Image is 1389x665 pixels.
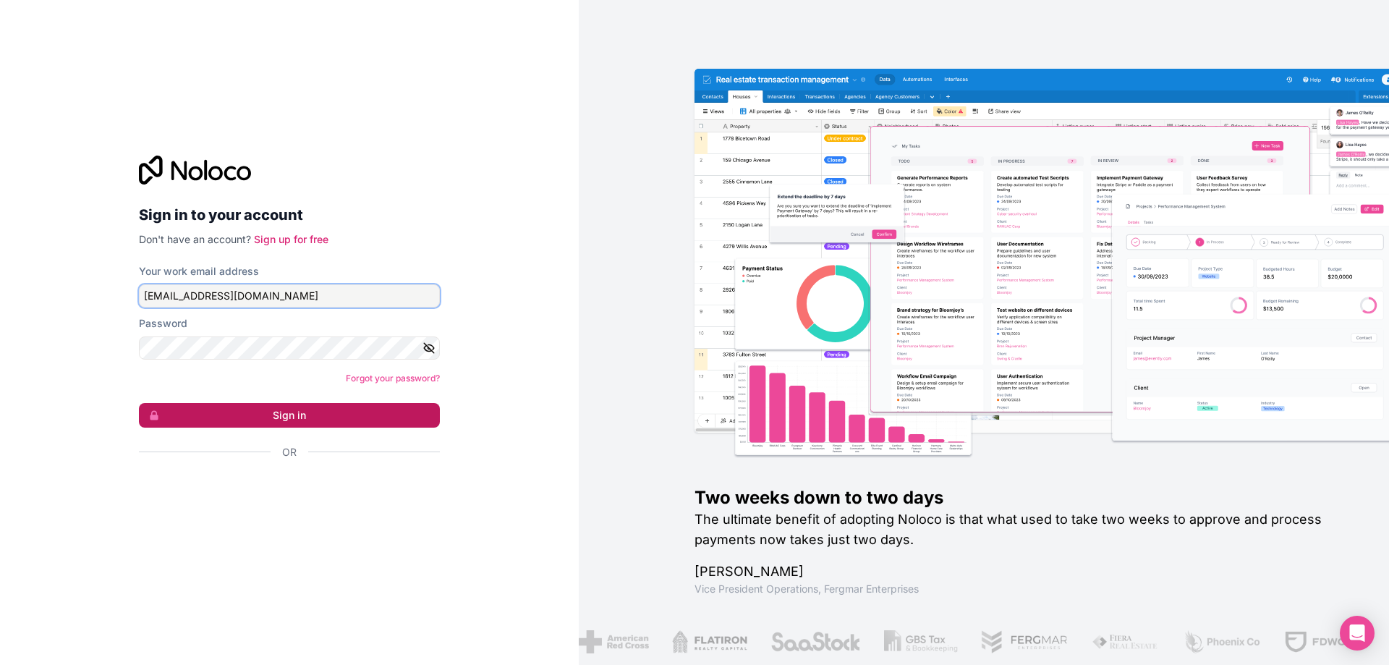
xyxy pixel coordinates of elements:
input: Email address [139,284,440,308]
input: Password [139,336,440,360]
img: /assets/fdworks-Bi04fVtw.png [1284,630,1369,653]
img: /assets/fergmar-CudnrXN5.png [981,630,1069,653]
img: /assets/saastock-C6Zbiodz.png [770,630,862,653]
img: /assets/gbstax-C-GtDUiK.png [884,630,958,653]
a: Forgot your password? [346,373,440,384]
img: /assets/flatiron-C8eUkumj.png [672,630,747,653]
h2: The ultimate benefit of adopting Noloco is that what used to take two weeks to approve and proces... [694,509,1343,550]
a: Sign up for free [254,233,328,245]
img: /assets/american-red-cross-BAupjrZR.png [579,630,649,653]
label: Your work email address [139,264,259,279]
h1: Two weeks down to two days [694,486,1343,509]
span: Don't have an account? [139,233,251,245]
button: Sign in [139,403,440,428]
label: Password [139,316,187,331]
span: Or [282,445,297,459]
h1: Vice President Operations , Fergmar Enterprises [694,582,1343,596]
iframe: Sign in with Google Button [132,475,436,507]
h2: Sign in to your account [139,202,440,228]
img: /assets/phoenix-BREaitsQ.png [1183,630,1261,653]
div: Open Intercom Messenger [1340,616,1375,651]
h1: [PERSON_NAME] [694,562,1343,582]
img: /assets/fiera-fwj2N5v4.png [1092,630,1160,653]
